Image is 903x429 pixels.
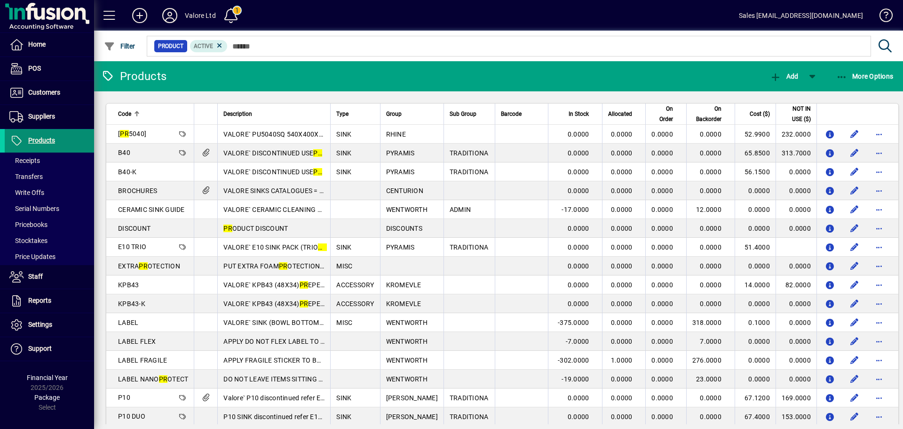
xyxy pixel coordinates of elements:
span: 0.0000 [700,300,721,308]
td: 0.0000 [776,257,816,275]
span: Reports [28,297,51,304]
button: Profile [155,7,185,24]
span: VALORE` E10 SINK PACK (TRIO ICE) PER SINK [223,243,370,251]
span: KPB43 [118,281,139,289]
span: 0.0000 [700,281,721,289]
a: Settings [5,313,94,337]
span: EXTRA OTECTION [118,262,180,270]
button: More options [871,353,887,368]
button: Edit [847,240,862,255]
span: VALORE` SINK (BOWL BOTTOM LABEL) [223,319,343,326]
span: APPLY FRAGILE STICKER TO BOX [223,356,325,364]
span: -7.0000 [566,338,589,345]
a: Stocktakes [5,233,94,249]
span: Type [336,109,349,119]
span: Package [34,394,60,401]
span: KROMEVLE [386,281,421,289]
span: 0.0000 [568,262,589,270]
span: Allocated [608,109,632,119]
div: Type [336,109,374,119]
button: More options [871,315,887,330]
td: 0.0000 [776,162,816,181]
span: Receipts [9,157,40,164]
span: 0.0000 [700,243,721,251]
em: PR [120,130,129,138]
a: Write Offs [5,185,94,201]
a: Reports [5,289,94,313]
button: More options [871,240,887,255]
span: Serial Numbers [9,205,59,212]
span: TRADITIONA [450,394,489,402]
td: 82.0000 [776,275,816,294]
td: 0.0000 [735,294,776,313]
span: SINK [336,168,351,176]
span: VALORE` DISCONTINUED USE 2 [223,149,326,157]
span: 0.0000 [568,300,589,308]
span: DISCOUNT [118,225,150,232]
span: ADMIN [450,206,471,213]
span: In Stock [569,109,589,119]
span: VALORE` KPB43 (48X34) EPERATION BOARD [223,300,368,308]
td: 0.0000 [735,219,776,238]
td: 67.4000 [735,407,776,426]
em: PR [313,168,322,176]
div: Sub Group [450,109,490,119]
span: 0.0000 [651,168,673,176]
span: WENTWORTH [386,206,428,213]
span: 0.0000 [700,394,721,402]
span: 0.0000 [651,319,673,326]
span: MISC [336,262,352,270]
span: TRADITIONA [450,243,489,251]
span: CERAMIC SINK GUIDE [118,206,185,213]
span: VALORE` CERAMIC CLEANING & SINK GUIDE SHEET [223,206,381,213]
span: KPB43-K [118,300,145,308]
td: 153.0000 [776,407,816,426]
span: -19.0000 [562,375,589,383]
span: Description [223,109,252,119]
button: Edit [847,146,862,161]
button: More options [871,334,887,349]
button: More options [871,409,887,424]
span: 0.0000 [651,243,673,251]
span: Suppliers [28,113,55,120]
span: More Options [836,73,894,80]
span: VALORE` DISCONTINUED USE 2 [223,168,326,176]
span: Pricebooks [9,221,48,228]
span: NOT IN USE ($) [782,104,811,124]
a: Home [5,33,94,57]
button: More options [871,127,887,142]
span: [PERSON_NAME] [386,394,438,402]
div: Description [223,109,325,119]
span: 0.0000 [568,281,589,289]
span: 0.0000 [611,149,633,157]
td: 0.0000 [776,219,816,238]
button: Add [125,7,155,24]
button: Edit [847,183,862,198]
a: Price Updates [5,249,94,265]
td: 232.0000 [776,125,816,144]
span: [ 5040] [118,130,146,138]
span: 0.0000 [651,338,673,345]
div: In Stock [554,109,598,119]
span: Price Updates [9,253,55,260]
button: More options [871,296,887,311]
a: Pricebooks [5,217,94,233]
span: 0.0000 [611,225,633,232]
span: 0.0000 [700,413,721,421]
button: Edit [847,315,862,330]
span: 0.0000 [611,243,633,251]
span: B40 [118,149,130,156]
span: TRADITIONA [450,149,489,157]
span: Filter [104,42,135,50]
td: 0.0000 [735,332,776,351]
span: DISCOUNTS [386,225,422,232]
span: Barcode [501,109,522,119]
button: Edit [847,334,862,349]
div: Code [118,109,188,119]
em: PR [318,243,327,251]
span: On Order [651,104,673,124]
span: 0.0000 [568,225,589,232]
td: 0.0000 [776,181,816,200]
span: VALORE SINKS CATALOGUES = CP [223,187,328,194]
span: 0.0000 [568,243,589,251]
